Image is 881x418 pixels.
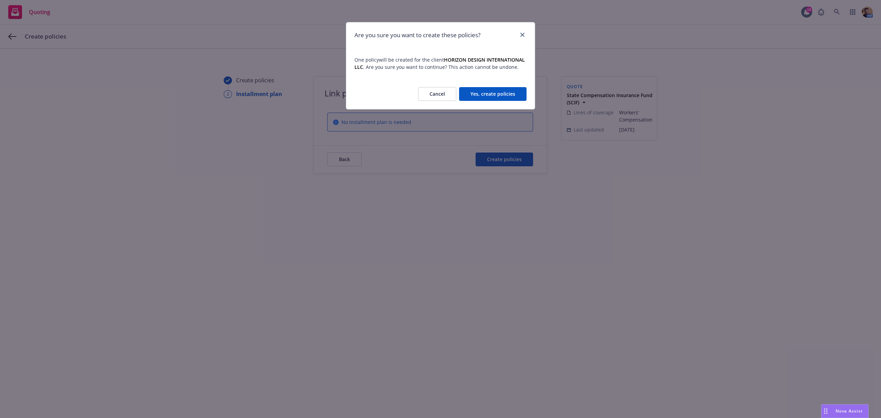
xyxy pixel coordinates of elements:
button: Nova Assist [821,404,869,418]
span: Nova Assist [836,408,863,414]
h1: Are you sure you want to create these policies? [354,31,480,40]
button: Yes, create policies [459,87,527,101]
div: Drag to move [821,405,830,418]
strong: HORIZON DESIGN INTERNATIONAL LLC [354,56,525,70]
span: One policy will be created for the client . Are you sure you want to continue? This action cannot... [354,56,527,71]
a: close [518,31,527,39]
button: Cancel [418,87,456,101]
